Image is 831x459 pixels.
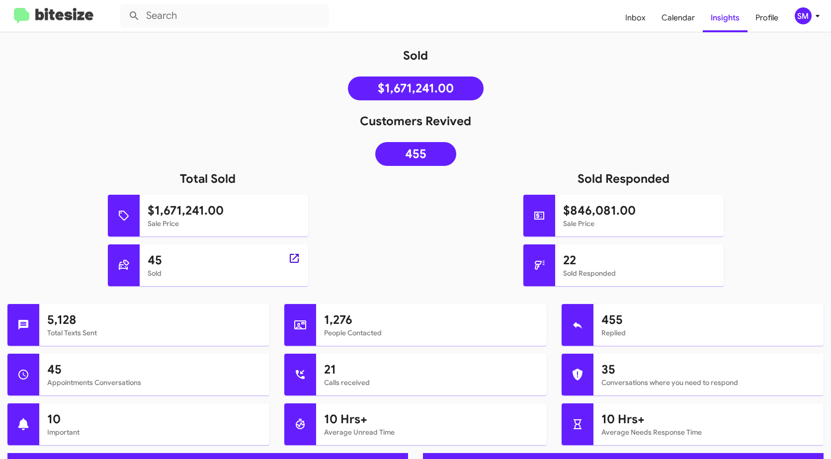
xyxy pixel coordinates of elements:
[703,3,748,32] a: Insights
[563,268,716,278] mat-card-subtitle: Sold Responded
[786,7,820,24] button: SM
[47,427,261,437] mat-card-subtitle: Important
[563,252,716,268] h1: 22
[563,203,716,219] h1: $846,081.00
[47,328,261,338] mat-card-subtitle: Total Texts Sent
[563,219,716,229] mat-card-subtitle: Sale Price
[324,411,538,427] h1: 10 Hrs+
[47,362,261,378] h1: 45
[47,411,261,427] h1: 10
[601,362,816,378] h1: 35
[601,328,816,338] mat-card-subtitle: Replied
[120,4,329,28] input: Search
[148,252,300,268] h1: 45
[654,3,703,32] a: Calendar
[148,268,300,278] mat-card-subtitle: Sold
[795,7,812,24] div: SM
[47,378,261,387] mat-card-subtitle: Appointments Conversations
[47,312,261,328] h1: 5,128
[601,312,816,328] h1: 455
[748,3,786,32] a: Profile
[378,83,454,93] span: $1,671,241.00
[148,219,300,229] mat-card-subtitle: Sale Price
[415,171,831,187] h1: Sold Responded
[324,312,538,328] h1: 1,276
[601,411,816,427] h1: 10 Hrs+
[324,378,538,387] mat-card-subtitle: Calls received
[405,149,426,159] span: 455
[601,427,816,437] mat-card-subtitle: Average Needs Response Time
[617,3,654,32] a: Inbox
[324,362,538,378] h1: 21
[324,328,538,338] mat-card-subtitle: People Contacted
[324,427,538,437] mat-card-subtitle: Average Unread Time
[601,378,816,387] mat-card-subtitle: Conversations where you need to respond
[148,203,300,219] h1: $1,671,241.00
